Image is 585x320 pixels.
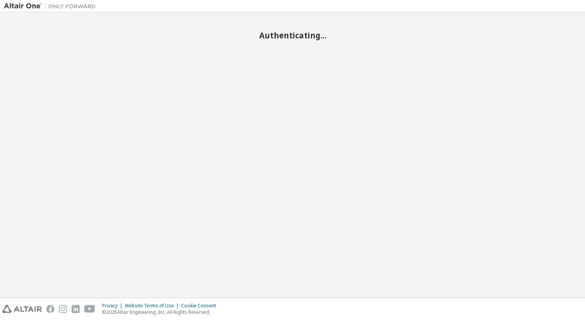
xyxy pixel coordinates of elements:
[181,303,221,309] div: Cookie Consent
[4,2,100,10] img: Altair One
[46,305,54,313] img: facebook.svg
[4,30,581,40] h2: Authenticating...
[102,309,221,315] p: © 2025 Altair Engineering, Inc. All Rights Reserved.
[59,305,67,313] img: instagram.svg
[72,305,80,313] img: linkedin.svg
[2,305,42,313] img: altair_logo.svg
[102,303,125,309] div: Privacy
[125,303,181,309] div: Website Terms of Use
[84,305,95,313] img: youtube.svg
